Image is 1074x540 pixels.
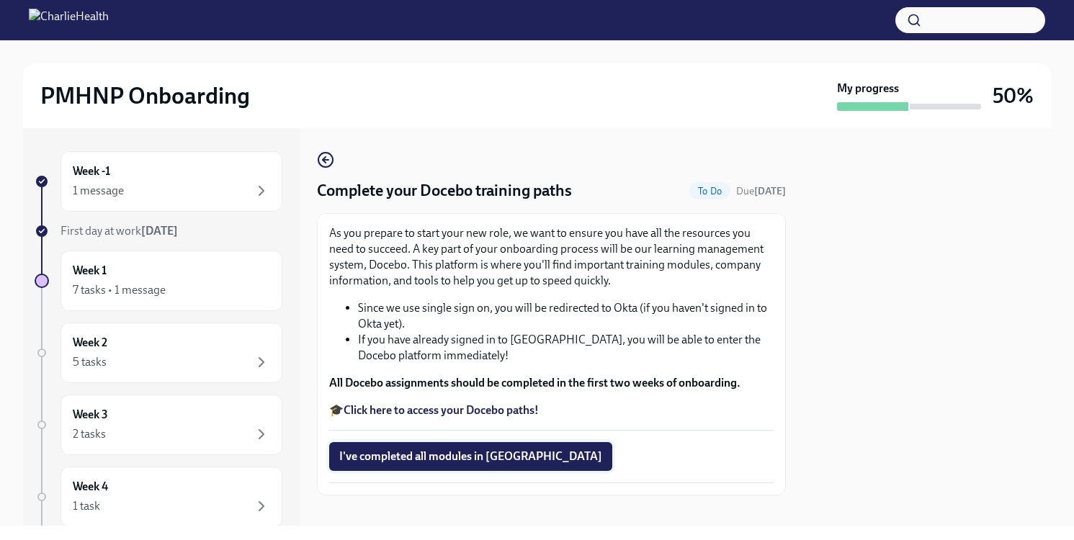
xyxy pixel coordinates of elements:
[73,479,108,495] h6: Week 4
[689,186,730,197] span: To Do
[339,449,602,464] span: I've completed all modules in [GEOGRAPHIC_DATA]
[35,223,282,239] a: First day at work[DATE]
[73,407,108,423] h6: Week 3
[329,402,774,418] p: 🎓
[35,151,282,212] a: Week -11 message
[329,442,612,471] button: I've completed all modules in [GEOGRAPHIC_DATA]
[736,185,786,197] span: Due
[73,163,110,179] h6: Week -1
[73,183,124,199] div: 1 message
[35,467,282,527] a: Week 41 task
[35,323,282,383] a: Week 25 tasks
[40,81,250,110] h2: PMHNP Onboarding
[993,83,1034,109] h3: 50%
[358,300,774,332] li: Since we use single sign on, you will be redirected to Okta (if you haven't signed in to Okta yet).
[35,251,282,311] a: Week 17 tasks • 1 message
[73,335,107,351] h6: Week 2
[61,224,178,238] span: First day at work
[73,498,100,514] div: 1 task
[73,282,166,298] div: 7 tasks • 1 message
[754,185,786,197] strong: [DATE]
[358,332,774,364] li: If you have already signed in to [GEOGRAPHIC_DATA], you will be able to enter the Docebo platform...
[73,426,106,442] div: 2 tasks
[329,225,774,289] p: As you prepare to start your new role, we want to ensure you have all the resources you need to s...
[329,376,740,390] strong: All Docebo assignments should be completed in the first two weeks of onboarding.
[141,224,178,238] strong: [DATE]
[837,81,899,96] strong: My progress
[736,184,786,198] span: September 23rd, 2025 10:00
[35,395,282,455] a: Week 32 tasks
[73,263,107,279] h6: Week 1
[73,354,107,370] div: 5 tasks
[317,180,572,202] h4: Complete your Docebo training paths
[344,403,539,417] a: Click here to access your Docebo paths!
[29,9,109,32] img: CharlieHealth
